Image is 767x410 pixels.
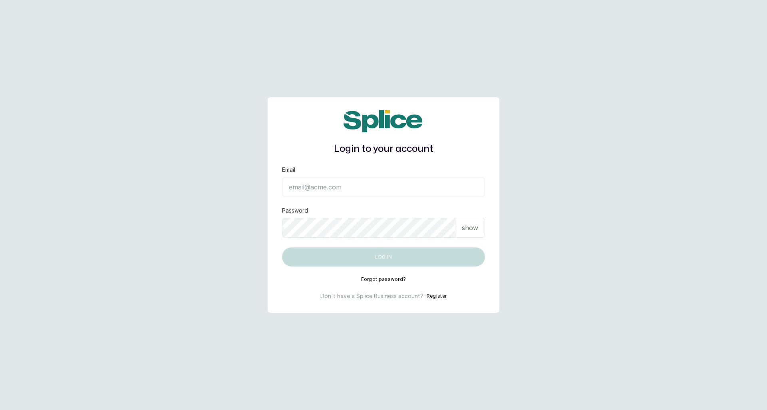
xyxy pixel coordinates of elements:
[427,292,447,300] button: Register
[282,247,485,267] button: Log in
[282,166,295,174] label: Email
[282,177,485,197] input: email@acme.com
[361,276,406,283] button: Forgot password?
[282,207,308,215] label: Password
[462,223,478,233] p: show
[320,292,423,300] p: Don't have a Splice Business account?
[282,142,485,156] h1: Login to your account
